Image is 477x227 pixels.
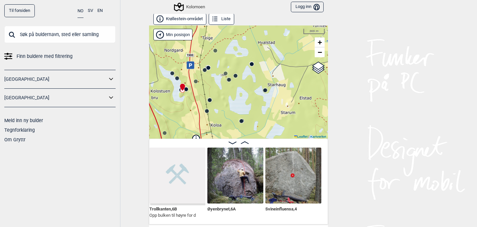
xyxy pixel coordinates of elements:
[209,13,234,25] button: Liste
[207,205,236,211] span: Øyenbrynet , 6A
[153,13,206,25] button: Krøllestein-området
[175,3,205,11] div: Kolomoen
[4,74,107,84] a: [GEOGRAPHIC_DATA]
[207,148,263,204] img: Oyenbrynet
[318,48,322,56] span: −
[265,148,321,204] img: Svineinfluensa 220101
[149,205,177,211] span: Trollkanten , 6B
[17,52,73,61] span: Finn buldere med filtrering
[308,135,309,138] span: |
[4,118,43,123] a: Meld inn ny bulder
[78,4,83,18] button: NO
[303,29,325,34] div: 300 m
[153,29,192,40] div: Vis min posisjon
[4,127,35,133] a: Tegnforklaring
[310,135,326,138] a: Kartverket
[4,137,26,142] a: Om Gryttr
[315,37,325,47] a: Zoom in
[291,2,324,13] button: Logg inn
[4,52,116,61] a: Finn buldere med filtrering
[294,135,308,138] a: Leaflet
[312,61,325,75] a: Layers
[4,26,116,43] input: Søk på buldernavn, sted eller samling
[149,212,196,219] p: Opp bulken til høyre for d
[97,4,103,17] button: EN
[318,38,322,46] span: +
[88,4,93,17] button: SV
[315,47,325,57] a: Zoom out
[265,205,297,211] span: Svineinfluensa , 4
[4,93,107,103] a: [GEOGRAPHIC_DATA]
[4,4,35,17] a: Til forsiden
[149,148,205,204] img: Noimage boulder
